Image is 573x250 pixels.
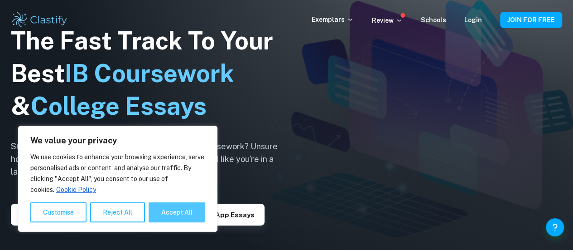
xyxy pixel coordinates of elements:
[372,15,403,25] p: Review
[546,218,564,236] button: Help and Feedback
[149,202,205,222] button: Accept All
[56,186,96,194] a: Cookie Policy
[30,92,207,120] span: College Essays
[90,202,145,222] button: Reject All
[464,16,482,24] a: Login
[30,135,205,146] p: We value your privacy
[11,204,69,225] button: Explore IAs
[312,15,354,25] p: Exemplars
[11,25,292,123] h1: The Fast Track To Your Best &
[30,202,87,222] button: Customise
[421,16,446,24] a: Schools
[11,210,69,219] a: Explore IAs
[30,152,205,195] p: We use cookies to enhance your browsing experience, serve personalised ads or content, and analys...
[65,59,234,88] span: IB Coursework
[18,126,217,232] div: We value your privacy
[500,12,562,28] button: JOIN FOR FREE
[11,140,292,178] h6: Struggling to navigate the complexities of your IB coursework? Unsure how to write a standout col...
[11,11,68,29] img: Clastify logo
